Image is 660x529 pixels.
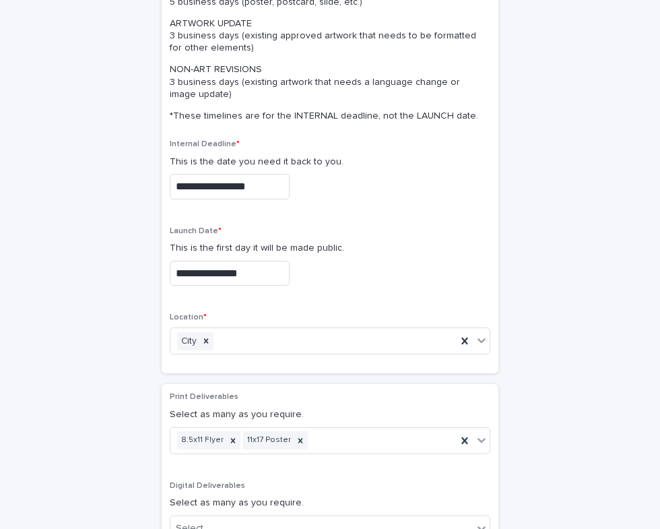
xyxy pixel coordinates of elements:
div: 11x17 Poster [243,431,293,449]
p: Select as many as you require. [170,496,490,510]
div: 8.5x11 Flyer [177,431,226,449]
div: City [177,332,199,350]
p: *These timelines are for the INTERNAL deadline, not the LAUNCH date. [170,110,485,122]
span: Internal Deadline [170,140,240,148]
p: ARTWORK UPDATE 3 business days (existing approved artwork that needs to be formatted for other el... [170,18,485,55]
p: NON-ART REVISIONS 3 business days (existing artwork that needs a language change or image update) [170,63,485,100]
span: Digital Deliverables [170,482,245,490]
p: This is the date you need it back to you. [170,155,490,169]
p: This is the first day it will be made public. [170,241,490,255]
span: Print Deliverables [170,393,238,401]
p: Select as many as you require. [170,408,490,422]
span: Launch Date [170,227,222,235]
span: Location [170,313,207,321]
